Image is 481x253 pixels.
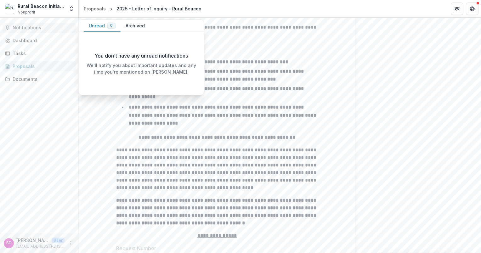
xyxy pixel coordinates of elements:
span: Notifications [13,25,73,31]
button: Archived [121,20,150,32]
p: Request Number [116,245,156,252]
a: Proposals [81,4,108,13]
a: Proposals [3,61,76,71]
p: [PERSON_NAME] [16,237,49,244]
span: Nonprofit [18,9,35,15]
button: Open entity switcher [67,3,76,15]
p: User [52,238,65,243]
div: Proposals [84,5,106,12]
p: You don't have any unread notifications [94,52,188,59]
div: Dashboard [13,37,71,44]
p: [EMAIL_ADDRESS][PERSON_NAME][DOMAIN_NAME] [16,244,65,249]
button: Partners [451,3,463,15]
p: We'll notify you about important updates and any time you're mentioned on [PERSON_NAME]. [84,62,199,75]
div: Documents [13,76,71,82]
div: Rural Beacon Initiative [18,3,65,9]
div: Proposals [13,63,71,70]
a: Dashboard [3,35,76,46]
span: 0 [110,23,113,28]
div: Stu Dalheim [6,241,12,245]
button: Notifications [3,23,76,33]
button: Get Help [466,3,478,15]
div: Tasks [13,50,71,57]
button: More [67,239,75,247]
a: Documents [3,74,76,84]
a: Tasks [3,48,76,59]
button: Unread [84,20,121,32]
nav: breadcrumb [81,4,204,13]
div: 2025 - Letter of Inquiry - Rural Beacon [116,5,201,12]
img: Rural Beacon Initiative [5,4,15,14]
